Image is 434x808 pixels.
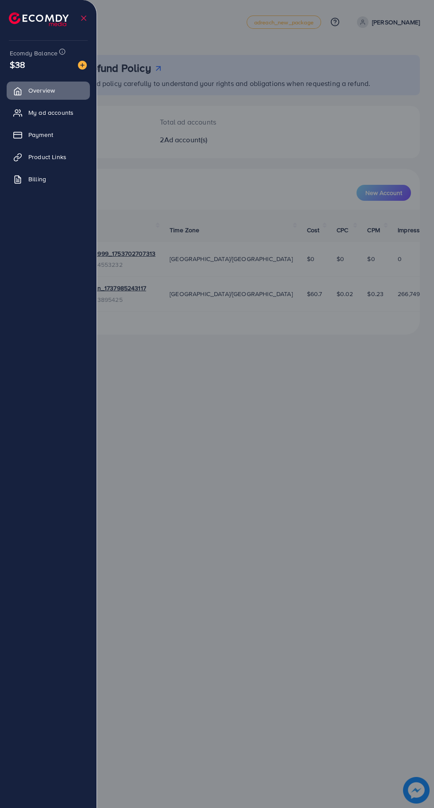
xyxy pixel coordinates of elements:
[78,61,87,70] img: image
[7,148,90,166] a: Product Links
[9,12,69,26] img: logo
[7,82,90,99] a: Overview
[10,49,58,58] span: Ecomdy Balance
[7,126,90,144] a: Payment
[7,170,90,188] a: Billing
[28,175,46,183] span: Billing
[7,104,90,121] a: My ad accounts
[28,86,55,95] span: Overview
[28,108,74,117] span: My ad accounts
[10,58,25,71] span: $38
[28,152,66,161] span: Product Links
[28,130,53,139] span: Payment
